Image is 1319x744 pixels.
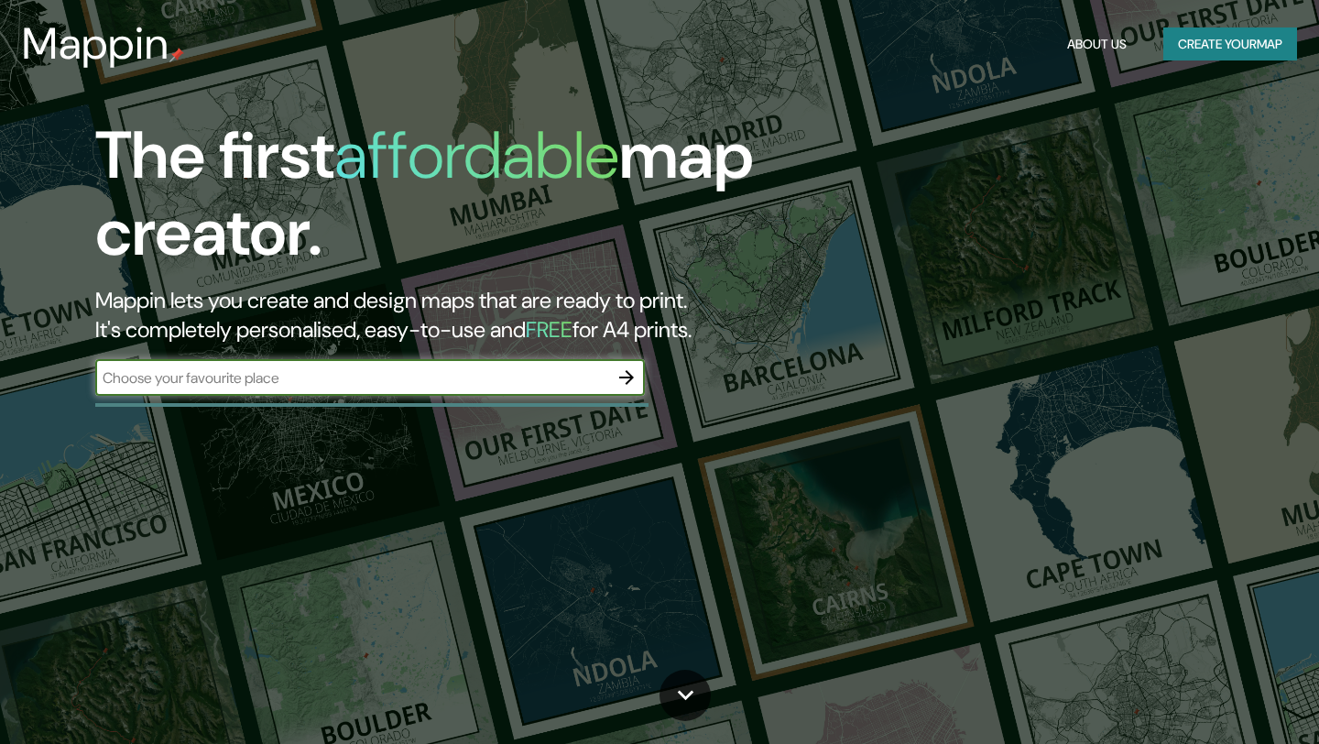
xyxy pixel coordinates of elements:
[1060,27,1134,61] button: About Us
[334,113,619,198] h1: affordable
[95,286,755,345] h2: Mappin lets you create and design maps that are ready to print. It's completely personalised, eas...
[22,18,169,70] h3: Mappin
[1156,673,1299,724] iframe: Help widget launcher
[95,367,608,388] input: Choose your favourite place
[169,48,184,62] img: mappin-pin
[1163,27,1297,61] button: Create yourmap
[526,315,572,344] h5: FREE
[95,117,755,286] h1: The first map creator.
